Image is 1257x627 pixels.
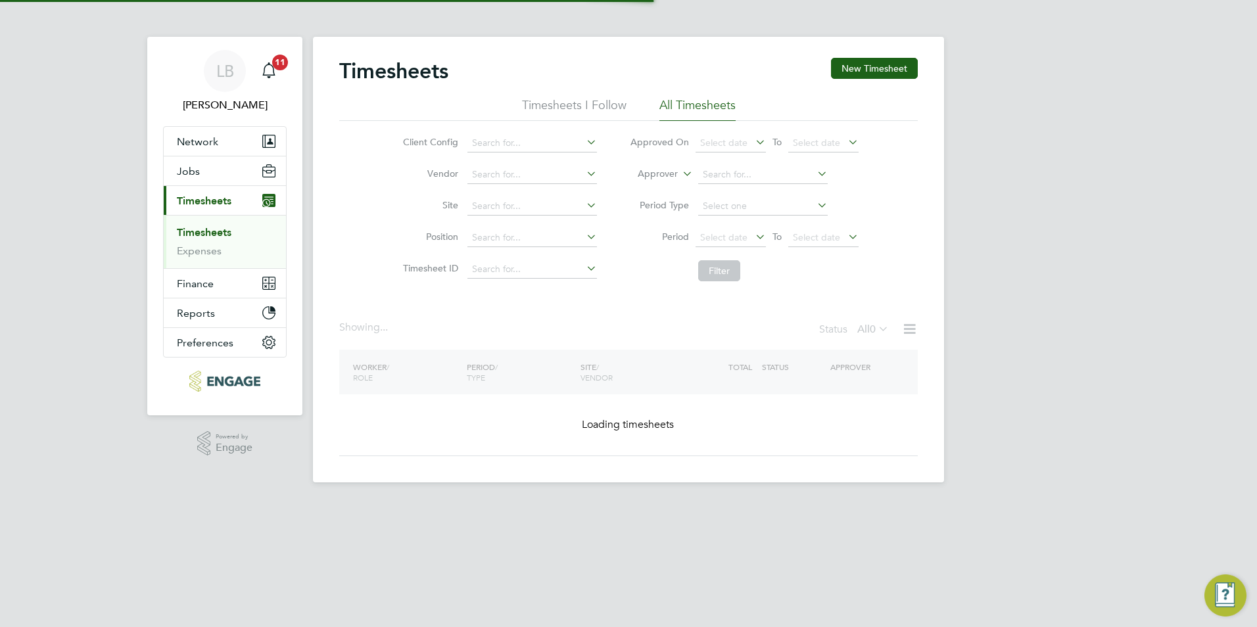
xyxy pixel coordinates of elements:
[857,323,889,336] label: All
[698,197,828,216] input: Select one
[831,58,918,79] button: New Timesheet
[177,277,214,290] span: Finance
[793,231,840,243] span: Select date
[619,168,678,181] label: Approver
[163,97,287,113] span: Lauren Bowron
[177,307,215,319] span: Reports
[177,337,233,349] span: Preferences
[698,260,740,281] button: Filter
[164,328,286,357] button: Preferences
[467,197,597,216] input: Search for...
[216,431,252,442] span: Powered by
[177,226,231,239] a: Timesheets
[769,133,786,151] span: To
[819,321,891,339] div: Status
[630,136,689,148] label: Approved On
[769,228,786,245] span: To
[272,55,288,70] span: 11
[399,262,458,274] label: Timesheet ID
[399,168,458,179] label: Vendor
[177,195,231,207] span: Timesheets
[164,186,286,215] button: Timesheets
[630,231,689,243] label: Period
[399,231,458,243] label: Position
[147,37,302,415] nav: Main navigation
[630,199,689,211] label: Period Type
[467,260,597,279] input: Search for...
[467,134,597,152] input: Search for...
[399,136,458,148] label: Client Config
[164,298,286,327] button: Reports
[216,442,252,453] span: Engage
[467,229,597,247] input: Search for...
[1204,574,1246,616] button: Engage Resource Center
[339,321,391,335] div: Showing
[163,50,287,113] a: LB[PERSON_NAME]
[177,244,222,257] a: Expenses
[700,137,747,149] span: Select date
[189,371,260,392] img: pcrnet-logo-retina.png
[522,97,627,121] li: Timesheets I Follow
[164,156,286,185] button: Jobs
[467,166,597,184] input: Search for...
[164,127,286,156] button: Network
[163,371,287,392] a: Go to home page
[177,135,218,148] span: Network
[659,97,736,121] li: All Timesheets
[399,199,458,211] label: Site
[339,58,448,84] h2: Timesheets
[700,231,747,243] span: Select date
[256,50,282,92] a: 11
[216,62,234,80] span: LB
[164,215,286,268] div: Timesheets
[698,166,828,184] input: Search for...
[380,321,388,334] span: ...
[164,269,286,298] button: Finance
[177,165,200,177] span: Jobs
[793,137,840,149] span: Select date
[870,323,876,336] span: 0
[197,431,253,456] a: Powered byEngage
